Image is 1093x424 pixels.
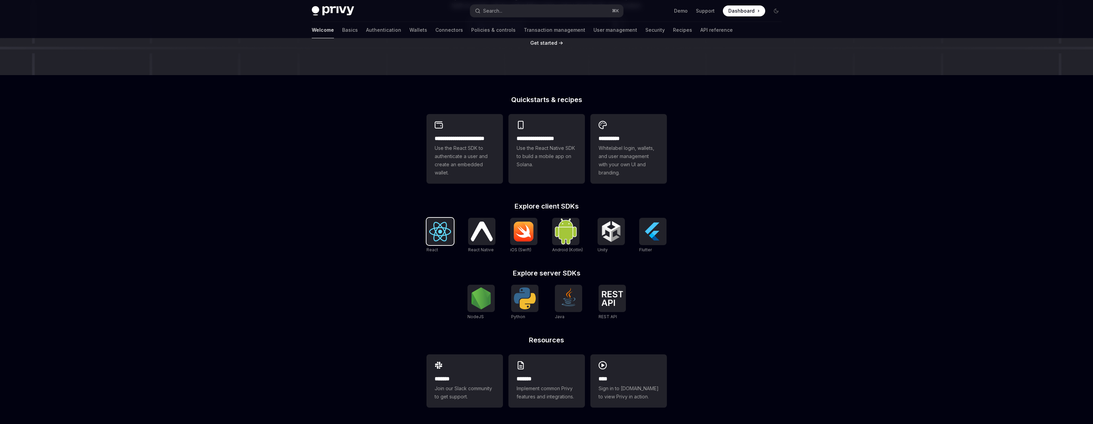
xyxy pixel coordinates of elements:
a: Android (Kotlin)Android (Kotlin) [552,218,583,253]
span: Flutter [639,247,652,252]
img: Android (Kotlin) [555,218,577,244]
span: Implement common Privy features and integrations. [517,384,577,401]
span: Python [511,314,525,319]
button: Toggle dark mode [771,5,782,16]
a: PythonPython [511,285,538,320]
a: Dashboard [723,5,765,16]
img: Python [514,287,536,309]
a: API reference [700,22,733,38]
h2: Explore client SDKs [426,203,667,210]
a: **** **** **** ***Use the React Native SDK to build a mobile app on Solana. [508,114,585,184]
span: Whitelabel login, wallets, and user management with your own UI and branding. [599,144,659,177]
img: React [429,222,451,241]
img: NodeJS [470,287,492,309]
img: Flutter [642,221,664,242]
a: ****Sign in to [DOMAIN_NAME] to view Privy in action. [590,354,667,408]
a: Connectors [435,22,463,38]
a: Basics [342,22,358,38]
a: User management [593,22,637,38]
a: JavaJava [555,285,582,320]
span: Dashboard [728,8,755,14]
span: Sign in to [DOMAIN_NAME] to view Privy in action. [599,384,659,401]
a: ReactReact [426,218,454,253]
img: REST API [601,291,623,306]
a: iOS (Swift)iOS (Swift) [510,218,537,253]
a: Welcome [312,22,334,38]
img: Java [558,287,579,309]
a: **** **Join our Slack community to get support. [426,354,503,408]
a: FlutterFlutter [639,218,667,253]
div: Search... [483,7,502,15]
span: ⌘ K [612,8,619,14]
span: Use the React SDK to authenticate a user and create an embedded wallet. [435,144,495,177]
a: Authentication [366,22,401,38]
h2: Resources [426,337,667,343]
img: dark logo [312,6,354,16]
img: iOS (Swift) [513,221,535,242]
span: iOS (Swift) [510,247,531,252]
a: React NativeReact Native [468,218,495,253]
a: Wallets [409,22,427,38]
span: REST API [599,314,617,319]
a: Security [645,22,665,38]
span: Unity [598,247,608,252]
a: NodeJSNodeJS [467,285,495,320]
a: **** *****Whitelabel login, wallets, and user management with your own UI and branding. [590,114,667,184]
span: NodeJS [467,314,484,319]
span: Android (Kotlin) [552,247,583,252]
img: React Native [471,222,493,241]
span: React Native [468,247,494,252]
a: UnityUnity [598,218,625,253]
span: Join our Slack community to get support. [435,384,495,401]
span: React [426,247,438,252]
a: Recipes [673,22,692,38]
a: Policies & controls [471,22,516,38]
a: Transaction management [524,22,585,38]
span: Use the React Native SDK to build a mobile app on Solana. [517,144,577,169]
a: Demo [674,8,688,14]
h2: Quickstarts & recipes [426,96,667,103]
span: Java [555,314,564,319]
button: Open search [470,5,623,17]
a: **** **Implement common Privy features and integrations. [508,354,585,408]
a: REST APIREST API [599,285,626,320]
a: Get started [530,40,557,46]
h2: Explore server SDKs [426,270,667,277]
a: Support [696,8,715,14]
img: Unity [600,221,622,242]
